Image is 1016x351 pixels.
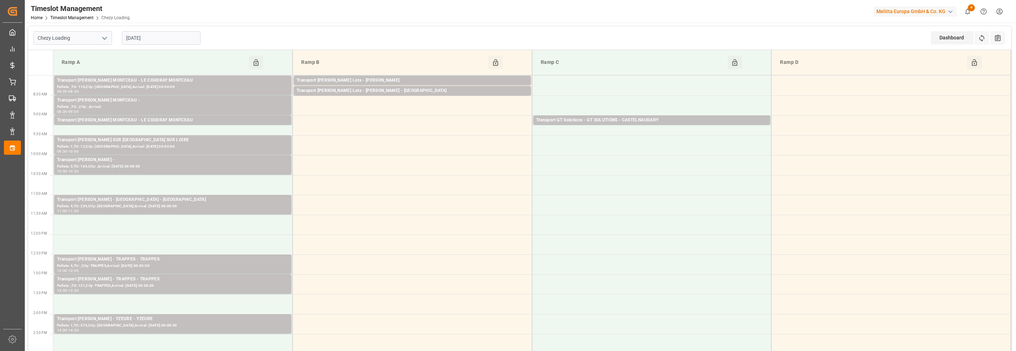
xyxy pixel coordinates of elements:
[99,33,110,44] button: open menu
[874,5,960,18] button: Melitta Europa GmbH & Co. KG
[68,209,79,213] div: 11:30
[67,170,68,173] div: -
[57,323,288,329] div: Pallets: 1,TU: 374,City: [GEOGRAPHIC_DATA],Arrival: [DATE] 00:00:00
[874,6,957,17] div: Melitta Europa GmbH & Co. KG
[57,269,67,272] div: 12:30
[960,4,976,20] button: show 4 new notifications
[67,150,68,153] div: -
[31,152,47,156] span: 10:00 AM
[538,56,728,69] div: Ramp C
[31,15,43,20] a: Home
[68,329,79,332] div: 14:30
[33,112,47,116] span: 9:00 AM
[297,77,528,84] div: Transport [PERSON_NAME] Lots - [PERSON_NAME]
[57,77,288,84] div: Transport [PERSON_NAME] MONTCEAU - LE COUDRAY MONTCEAU
[33,271,47,275] span: 1:00 PM
[57,104,288,110] div: Pallets: ,TU: ,City: ,Arrival:
[57,256,288,263] div: Transport [PERSON_NAME] - TRAPPES - TRAPPES
[67,90,68,93] div: -
[57,203,288,209] div: Pallets: 4,TU: 234,City: [GEOGRAPHIC_DATA],Arrival: [DATE] 00:00:00
[33,291,47,295] span: 1:30 PM
[57,289,67,292] div: 13:00
[57,276,288,283] div: Transport [PERSON_NAME] - TRAPPES - TRAPPES
[297,94,528,100] div: Pallets: 5,TU: 121,City: [GEOGRAPHIC_DATA],Arrival: [DATE] 00:00:00
[297,87,528,94] div: Transport [PERSON_NAME] Lots - [PERSON_NAME] - [GEOGRAPHIC_DATA]
[68,90,79,93] div: 08:30
[298,56,488,69] div: Ramp B
[67,110,68,113] div: -
[31,172,47,176] span: 10:30 AM
[57,110,67,113] div: 08:30
[777,56,967,69] div: Ramp D
[68,289,79,292] div: 13:30
[68,150,79,153] div: 10:00
[57,124,288,130] div: Pallets: ,TU: 60,City: [GEOGRAPHIC_DATA],Arrival: [DATE] 00:00:00
[68,269,79,272] div: 13:00
[536,124,768,130] div: Pallets: 2,TU: 170,City: [GEOGRAPHIC_DATA],Arrival: [DATE] 00:00:00
[59,56,249,69] div: Ramp A
[57,84,288,90] div: Pallets: ,TU: 110,City: [GEOGRAPHIC_DATA],Arrival: [DATE] 00:00:00
[31,3,130,14] div: Timeslot Management
[122,31,201,45] input: DD-MM-YYYY
[57,117,288,124] div: Transport [PERSON_NAME] MONTCEAU - LE COUDRAY MONTCEAU
[536,117,768,124] div: Transport GT Solutions - GT SOLUTIONS - CASTELNAUDARY
[57,164,288,170] div: Pallets: 3,TU: 164,City: ,Arrival: [DATE] 00:00:00
[31,251,47,255] span: 12:30 PM
[57,316,288,323] div: Transport [PERSON_NAME] - YZEURE - YZEURE
[57,137,288,144] div: Transport [PERSON_NAME] SUR [GEOGRAPHIC_DATA] SUR LOIRE
[57,170,67,173] div: 10:00
[57,283,288,289] div: Pallets: ,TU: 131,City: TRAPPES,Arrival: [DATE] 00:00:00
[67,329,68,332] div: -
[57,196,288,203] div: Transport [PERSON_NAME] - [GEOGRAPHIC_DATA] - [GEOGRAPHIC_DATA]
[31,192,47,196] span: 11:00 AM
[33,132,47,136] span: 9:30 AM
[57,150,67,153] div: 09:30
[31,231,47,235] span: 12:00 PM
[33,31,112,45] input: Type to search/select
[57,97,288,104] div: Transport [PERSON_NAME] MONTCEAU -
[976,4,992,20] button: Help Center
[68,110,79,113] div: 09:00
[33,92,47,96] span: 8:30 AM
[31,212,47,215] span: 11:30 AM
[67,209,68,213] div: -
[67,289,68,292] div: -
[57,90,67,93] div: 08:00
[57,329,67,332] div: 14:00
[57,157,288,164] div: Transport [PERSON_NAME] -
[33,311,47,315] span: 2:00 PM
[931,31,973,44] div: Dashboard
[68,170,79,173] div: 10:30
[297,84,528,90] div: Pallets: 4,TU: 128,City: [GEOGRAPHIC_DATA],Arrival: [DATE] 00:00:00
[57,144,288,150] div: Pallets: 1,TU: 12,City: [GEOGRAPHIC_DATA],Arrival: [DATE] 00:00:00
[57,209,67,213] div: 11:00
[968,4,975,11] span: 4
[33,331,47,335] span: 2:30 PM
[50,15,94,20] a: Timeslot Management
[67,269,68,272] div: -
[57,263,288,269] div: Pallets: 4,TU: ,City: TRAPPES,Arrival: [DATE] 00:00:00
